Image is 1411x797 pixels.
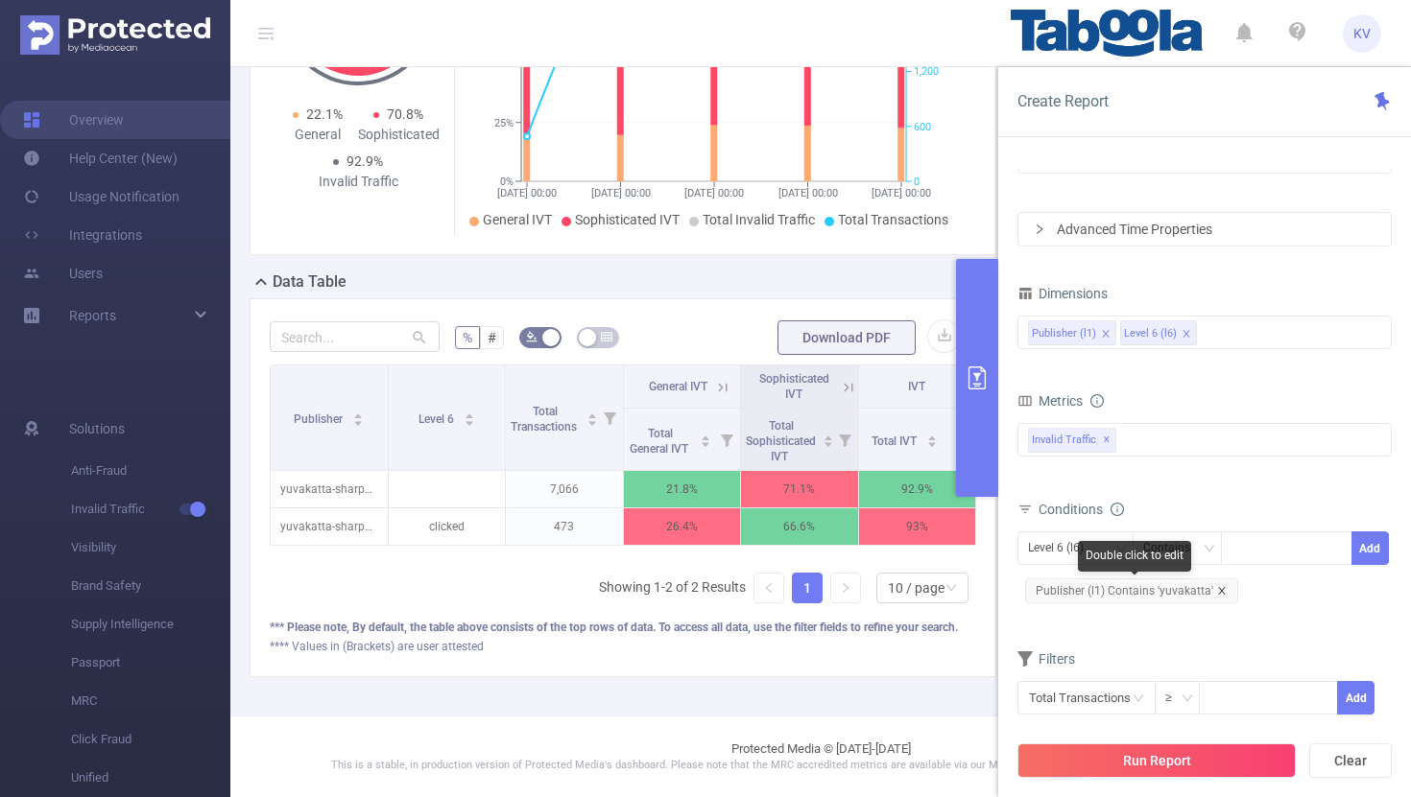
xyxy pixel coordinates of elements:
[649,380,707,393] span: General IVT
[273,270,347,293] h2: Data Table
[1025,578,1238,603] span: Publisher (l1) Contains 'yuvakatta'
[759,372,829,401] span: Sophisticated IVT
[823,439,833,445] i: icon: caret-down
[872,434,920,448] span: Total IVT
[703,212,815,227] span: Total Invalid Traffic
[823,433,833,438] i: icon: caret-up
[1182,692,1193,706] i: icon: down
[1217,586,1227,596] i: icon: close
[483,212,552,227] span: General IVT
[23,177,179,216] a: Usage Notification
[1165,682,1185,714] div: ≥
[914,121,931,133] tspan: 600
[840,582,851,594] i: icon: right
[823,433,834,444] div: Sort
[1337,681,1375,715] button: Add
[1017,651,1075,667] span: Filters
[914,176,920,188] tspan: 0
[908,380,925,393] span: IVT
[294,412,346,426] span: Publisher
[945,582,957,596] i: icon: down
[1101,329,1111,340] i: icon: close
[586,410,597,416] i: icon: caret-up
[271,508,388,545] p: yuvakatta-sharpupdates
[926,433,938,444] div: Sort
[1078,541,1191,572] div: Double click to edit
[591,187,651,199] tspan: [DATE] 00:00
[353,410,364,416] i: icon: caret-up
[497,187,557,199] tspan: [DATE] 00:00
[914,66,939,79] tspan: 1,200
[71,720,230,759] span: Click Fraud
[872,187,931,199] tspan: [DATE] 00:00
[1182,329,1191,340] i: icon: close
[630,427,691,456] span: Total General IVT
[494,117,514,129] tspan: 25%
[753,573,784,603] li: Previous Page
[506,508,623,545] p: 473
[684,187,744,199] tspan: [DATE] 00:00
[69,410,125,448] span: Solutions
[23,216,142,254] a: Integrations
[1032,321,1096,346] div: Publisher (l1)
[511,405,580,434] span: Total Transactions
[927,439,938,445] i: icon: caret-down
[1353,14,1371,53] span: KV
[318,172,398,192] div: Invalid Traffic
[464,410,475,422] div: Sort
[270,321,440,352] input: Search...
[713,409,740,470] i: Filter menu
[888,574,945,602] div: 10 / page
[69,296,116,335] a: Reports
[306,106,343,122] span: 22.1%
[763,582,775,594] i: icon: left
[599,573,746,603] li: Showing 1-2 of 2 Results
[1039,502,1124,517] span: Conditions
[1204,543,1215,556] i: icon: down
[586,418,597,424] i: icon: caret-down
[270,638,976,655] div: **** Values in (Brackets) are user attested
[831,409,858,470] i: Filter menu
[71,490,230,528] span: Invalid Traffic
[948,409,975,470] i: Filter menu
[927,433,938,438] i: icon: caret-up
[230,715,1411,797] footer: Protected Media © [DATE]-[DATE]
[859,471,976,507] p: 92.9%
[1017,286,1108,301] span: Dimensions
[69,308,116,323] span: Reports
[506,471,623,507] p: 7,066
[596,365,623,470] i: Filter menu
[746,419,816,463] span: Total Sophisticated IVT
[1351,531,1389,565] button: Add
[277,125,358,145] div: General
[624,508,741,545] p: 26.4%
[1017,92,1109,110] span: Create Report
[278,758,1363,774] p: This is a stable, in production version of Protected Media's dashboard. Please note that the MRC ...
[1028,428,1116,453] span: Invalid Traffic
[1017,743,1296,778] button: Run Report
[1124,321,1177,346] div: Level 6 (l6)
[23,101,124,139] a: Overview
[270,619,976,636] div: *** Please note, By default, the table above consists of the top rows of data. To access all data...
[778,187,838,199] tspan: [DATE] 00:00
[777,320,916,355] button: Download PDF
[624,471,741,507] p: 21.8%
[859,508,976,545] p: 93%
[1028,320,1116,345] li: Publisher (l1)
[741,508,858,545] p: 66.6%
[347,153,383,169] span: 92.9%
[792,573,823,603] li: 1
[71,452,230,490] span: Anti-Fraud
[1111,503,1124,516] i: icon: info-circle
[488,330,496,345] span: #
[1018,213,1391,246] div: icon: rightAdvanced Time Properties
[793,574,822,602] a: 1
[23,254,103,293] a: Users
[389,508,506,545] p: clicked
[71,528,230,567] span: Visibility
[1120,320,1197,345] li: Level 6 (l6)
[71,644,230,682] span: Passport
[358,125,439,145] div: Sophisticated
[500,176,514,188] tspan: 0%
[1017,393,1083,409] span: Metrics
